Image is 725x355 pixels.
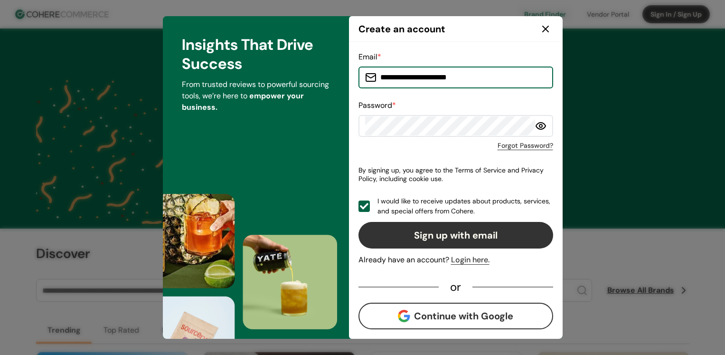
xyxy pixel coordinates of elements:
p: From trusted reviews to powerful sourcing tools, we’re here to [182,79,330,113]
div: Already have an account? [358,254,553,266]
button: Sign up with email [358,222,553,249]
div: Login here. [451,254,490,266]
button: Continue with Google [358,303,553,329]
span: I would like to receive updates about products, services, and special offers from Cohere. [377,196,553,216]
p: By signing up, you agree to the Terms of Service and Privacy Policy, including cookie use. [358,162,553,187]
label: Email [358,52,381,62]
h2: Create an account [358,22,445,36]
label: Password [358,100,396,110]
div: or [439,283,472,291]
a: Forgot Password? [498,141,553,151]
h3: Insights That Drive Success [182,35,330,73]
